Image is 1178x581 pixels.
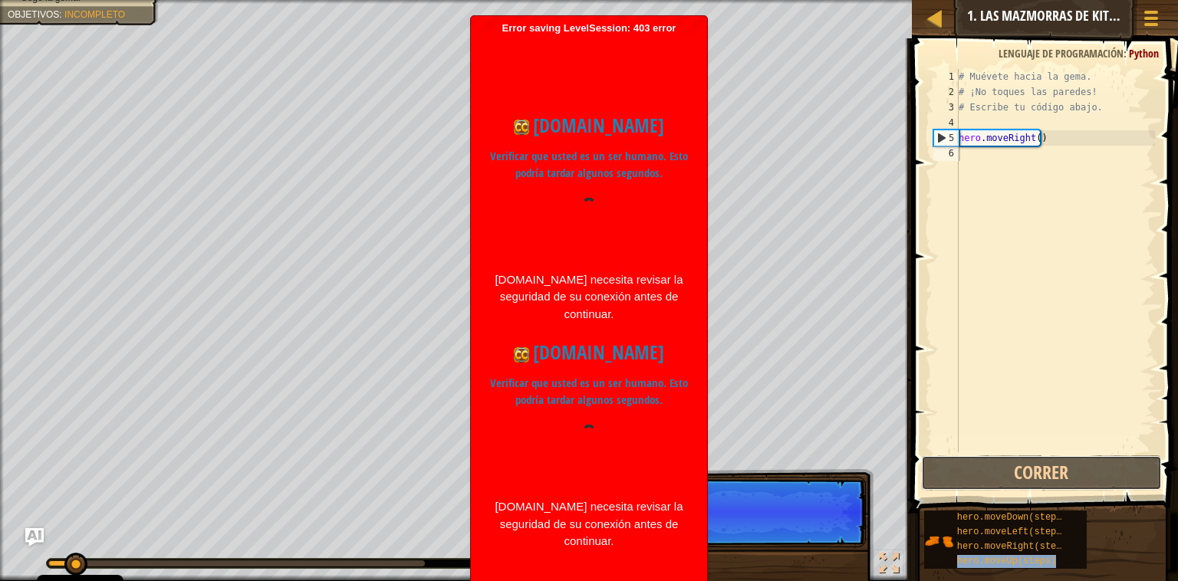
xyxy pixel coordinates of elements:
span: Objetivos [8,9,59,20]
span: Ask AI [1035,8,1061,23]
button: Mostrar menú del juego [1132,3,1170,39]
span: Python [1129,46,1159,61]
div: 6 [933,146,959,161]
div: 2 [933,84,959,100]
div: [DOMAIN_NAME] necesita revisar la seguridad de su conexión antes de continuar. [490,498,688,550]
p: Verificar que usted es un ser humano. Esto podría tardar algunos segundos. [490,375,688,409]
button: Ask AI [25,528,44,547]
div: 1 [933,69,959,84]
span: : [1124,46,1129,61]
span: Consejos [1076,8,1117,23]
img: Ícono para codecombat.com [514,347,529,363]
div: 3 [933,100,959,115]
img: portrait.png [924,527,953,556]
button: Correr [921,455,1161,491]
p: Escribe [577,493,850,508]
div: 5 [934,130,959,146]
span: hero.moveRight(steps) [957,541,1073,552]
div: 4 [933,115,959,130]
h1: [DOMAIN_NAME] [490,111,688,140]
span: hero.moveLeft(steps) [957,527,1068,537]
button: Ask AI [1027,3,1068,31]
button: Alterna pantalla completa. [874,550,904,581]
div: [DOMAIN_NAME] necesita revisar la seguridad de su conexión antes de continuar. [490,271,688,323]
span: hero.moveUp(steps) [957,556,1057,566]
span: Incompleto [64,9,125,20]
span: hero.moveDown(steps) [957,512,1068,523]
span: Lenguaje de programación [999,46,1124,61]
p: Verificar que usted es un ser humano. Esto podría tardar algunos segundos. [490,148,688,182]
img: Ícono para codecombat.com [514,120,529,135]
h1: [DOMAIN_NAME] [490,338,688,367]
span: : [59,9,64,20]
